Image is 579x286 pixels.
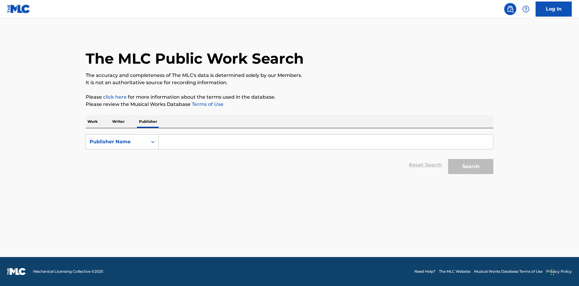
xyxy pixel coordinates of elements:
[33,269,103,274] span: Mechanical Licensing Collective © 2025
[7,5,30,13] img: MLC Logo
[551,263,554,281] div: Drag
[86,79,493,86] p: It is not an authoritative source for recording information.
[546,269,572,274] a: Privacy Policy
[439,269,470,274] a: The MLC Website
[86,101,493,108] p: Please review the Musical Works Database
[86,94,493,101] p: Please for more information about the terms used in the database.
[7,268,26,275] img: logo
[474,269,543,274] a: Musical Works Database Terms of Use
[414,269,435,274] a: Need Help?
[504,3,516,15] a: Public Search
[86,134,493,177] form: Search Form
[137,115,159,128] p: Publisher
[507,5,514,13] img: search
[191,101,223,107] a: Terms of Use
[103,94,127,100] a: click here
[549,257,579,286] iframe: Chat Widget
[90,138,144,145] div: Publisher Name
[536,2,572,17] a: Log In
[86,49,304,68] h1: The MLC Public Work Search
[110,115,126,128] p: Writer
[86,115,100,128] p: Work
[520,3,532,15] div: Help
[86,72,493,79] p: The accuracy and completeness of The MLC's data is determined solely by our Members.
[522,5,530,13] img: help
